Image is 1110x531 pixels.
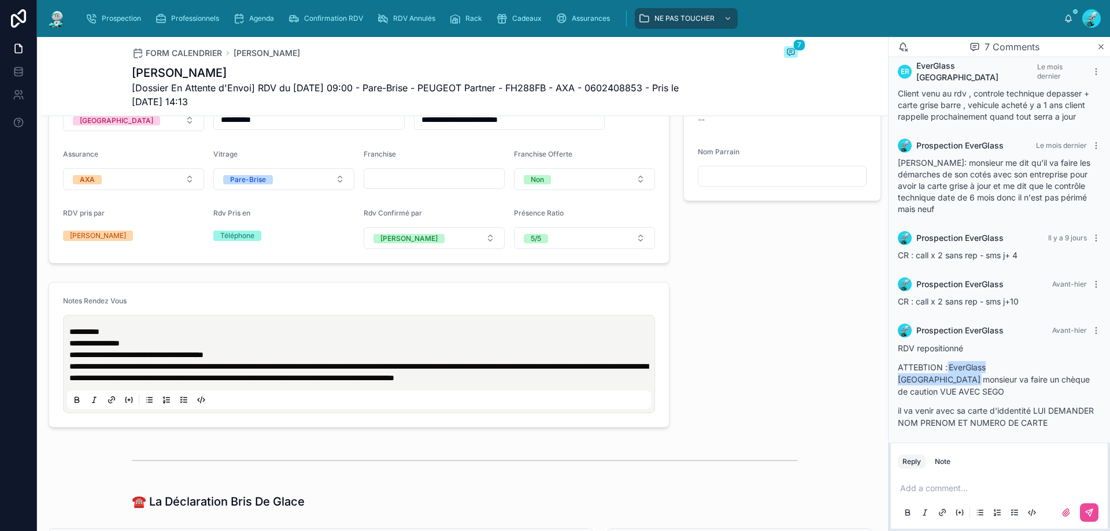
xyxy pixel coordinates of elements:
a: Professionnels [151,8,227,29]
p: il va venir avec sa carte d'iddentité LUI DEMANDER NOM PRENOM ET NUMERO DE CARTE [898,404,1101,429]
span: EverGlass [GEOGRAPHIC_DATA] [898,361,986,385]
button: Select Button [514,168,655,190]
span: [Dossier En Attente d'Envoi] RDV du [DATE] 09:00 - Pare-Brise - PEUGEOT Partner - FH288FB - AXA -... [132,81,711,109]
span: Prospection EverGlass [916,140,1004,151]
div: 5/5 [531,234,541,243]
span: CR : call x 2 sans rep - sms j+10 [898,296,1019,306]
span: Client venu au rdv , controle technique depasser + carte grise barre , vehicule acheté y a 1 ans ... [898,88,1089,121]
span: Cadeaux [512,14,542,23]
div: scrollable content [76,6,1064,31]
span: Il y a 9 jours [1048,233,1087,242]
span: ER [901,67,909,76]
span: -- [698,114,705,125]
div: Téléphone [220,231,254,241]
div: [GEOGRAPHIC_DATA] [80,116,153,125]
button: Select Button [63,109,204,131]
span: Franchise [364,150,396,158]
div: [PERSON_NAME] [380,234,438,243]
span: Professionnels [171,14,219,23]
a: FORM CALENDRIER [132,47,222,59]
span: Vitrage [213,150,238,158]
button: Note [930,455,955,469]
span: [PERSON_NAME]: monsieur me dit qu'il va faire les démarches de son cotés avec son entreprise pour... [898,158,1090,214]
h1: ☎️ La Déclaration Bris De Glace [132,493,305,510]
span: Notes Rendez Vous [63,296,127,305]
span: Rdv Pris en [213,209,250,217]
span: Nom Parrain [698,147,739,156]
span: FORM CALENDRIER [146,47,222,59]
a: NE PAS TOUCHER [635,8,738,29]
span: Le mois dernier [1036,141,1087,150]
div: Non [531,175,544,184]
span: Agenda [249,14,274,23]
span: Avant-hier [1052,326,1087,335]
span: Rdv Confirmé par [364,209,422,217]
span: RDV Annulés [393,14,435,23]
a: Cadeaux [493,8,550,29]
span: 7 Comments [985,40,1039,54]
a: Agenda [230,8,282,29]
button: Select Button [514,227,655,249]
div: AXA [80,175,95,184]
a: Confirmation RDV [284,8,371,29]
span: CR : call x 2 sans rep - sms j+ 4 [898,250,1017,260]
button: Select Button [364,227,505,249]
span: EverGlass [GEOGRAPHIC_DATA] [916,60,1037,83]
p: ATTEBTION : monsieur va faire un chèque de caution VUE AVEC SEGO [898,361,1101,398]
div: [PERSON_NAME] [70,231,126,241]
span: 7 [793,39,805,51]
a: Rack [446,8,490,29]
a: RDV Annulés [373,8,443,29]
span: Prospection [102,14,141,23]
button: Select Button [63,168,204,190]
span: Rack [465,14,482,23]
button: 7 [784,46,798,60]
a: Assurances [552,8,618,29]
span: Prospection EverGlass [916,232,1004,244]
span: Confirmation RDV [304,14,363,23]
span: Franchise Offerte [514,150,572,158]
button: Reply [898,455,926,469]
div: Pare-Brise [230,175,266,184]
h1: [PERSON_NAME] [132,65,711,81]
span: Le mois dernier [1037,62,1063,80]
span: Assurance [63,150,98,158]
span: Avant-hier [1052,280,1087,288]
a: Prospection [82,8,149,29]
img: App logo [46,9,67,28]
span: Présence Ratio [514,209,564,217]
span: RDV pris par [63,209,105,217]
button: Select Button [213,168,354,190]
a: [PERSON_NAME] [234,47,300,59]
div: Note [935,457,950,466]
p: RDV repositionné [898,342,1101,354]
span: Assurances [572,14,610,23]
span: Prospection EverGlass [916,325,1004,336]
span: NE PAS TOUCHER [654,14,715,23]
span: Prospection EverGlass [916,279,1004,290]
